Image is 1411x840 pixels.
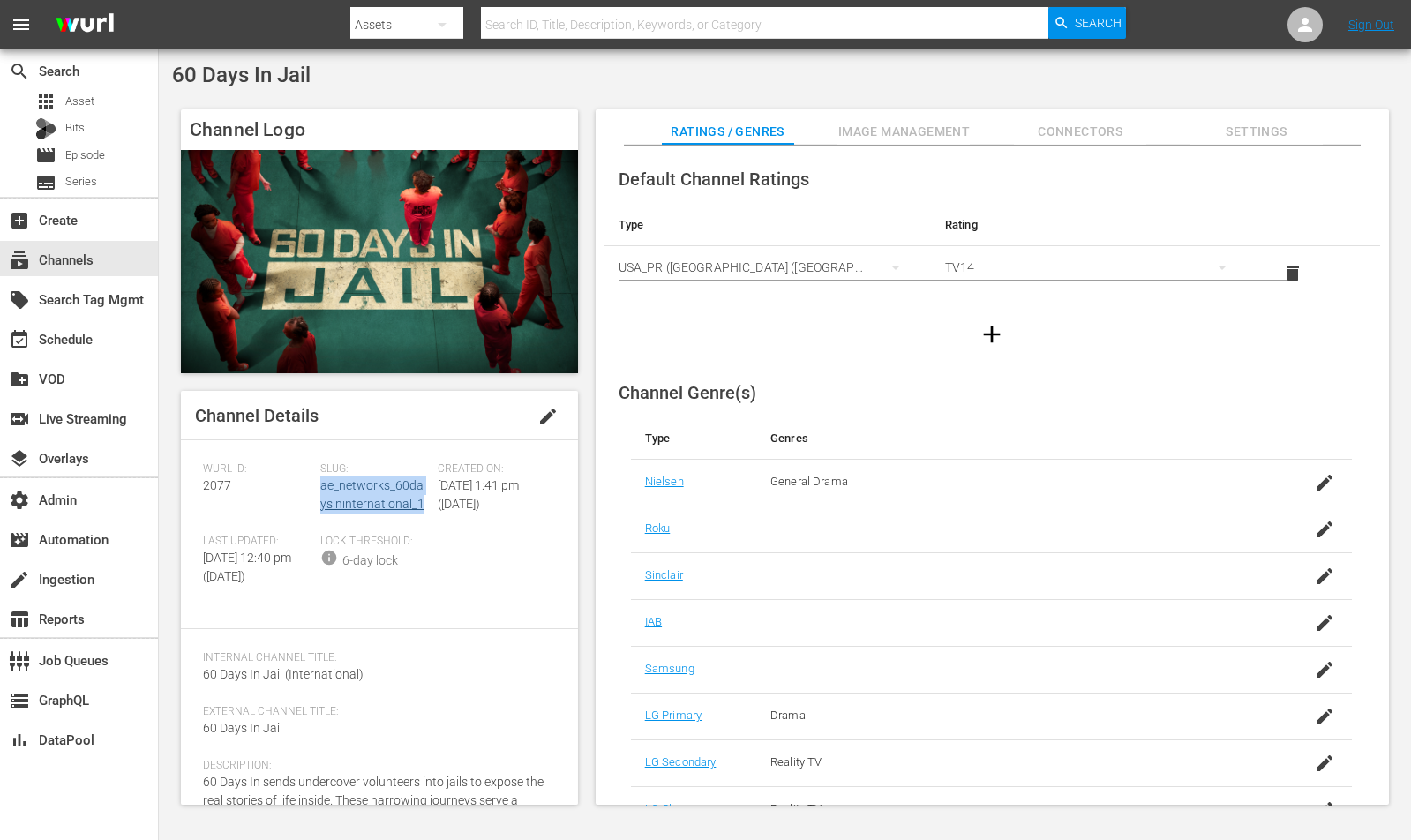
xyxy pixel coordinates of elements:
span: Lock Threshold: [320,535,429,549]
h4: Channel Logo [181,109,578,150]
th: Genres [756,417,1272,460]
span: External Channel Title: [203,705,547,719]
span: Default Channel Ratings [619,169,809,190]
span: 60 Days In Jail [203,721,282,735]
span: edit [537,406,559,427]
span: 60 Days In Jail [172,63,311,87]
span: Series [35,172,56,193]
a: IAB [645,615,662,628]
span: menu [11,14,32,35]
a: Nielsen [645,475,684,488]
span: Internal Channel Title: [203,651,547,665]
span: delete [1282,263,1303,284]
span: 2077 [203,478,231,492]
div: TV14 [945,243,1243,292]
span: 60 Days In Jail (International) [203,667,364,681]
div: Bits [35,118,56,139]
span: Connectors [1014,121,1146,143]
th: Type [604,204,931,246]
img: ans4CAIJ8jUAAAAAAAAAAAAAAAAAAAAAAAAgQb4GAAAAAAAAAAAAAAAAAAAAAAAAJMjXAAAAAAAAAAAAAAAAAAAAAAAAgAT5G... [42,4,127,46]
a: LG Channel [645,802,703,815]
span: DataPool [9,730,30,751]
a: ae_networks_60daysininternational_1 [320,478,424,511]
span: Series [65,173,97,191]
span: Ratings / Genres [662,121,794,143]
span: Search [9,61,30,82]
span: Image Management [837,121,970,143]
span: Last Updated: [203,535,311,549]
span: Search [1075,7,1122,39]
span: Live Streaming [9,409,30,430]
span: Description: [203,759,547,773]
span: Episode [65,146,105,164]
span: Created On: [438,462,546,476]
a: LG Primary [645,709,702,722]
span: Reports [9,609,30,630]
th: Type [631,417,756,460]
a: Samsung [645,662,694,675]
span: Schedule [9,329,30,350]
span: Episode [35,145,56,166]
span: GraphQL [9,690,30,711]
button: edit [527,395,569,438]
span: Bits [65,119,85,137]
span: Create [9,210,30,231]
span: [DATE] 1:41 pm ([DATE]) [438,478,519,511]
span: Automation [9,529,30,551]
a: Sinclair [645,568,683,581]
span: Ingestion [9,569,30,590]
span: Slug: [320,462,429,476]
table: simple table [604,204,1380,301]
th: Rating [931,204,1257,246]
span: Channel Genre(s) [619,382,756,403]
a: Roku [645,521,671,535]
span: info [320,549,338,566]
a: LG Secondary [645,755,717,769]
span: Channels [9,250,30,271]
span: Search Tag Mgmt [9,289,30,311]
button: Search [1048,7,1126,39]
span: Asset [65,93,94,110]
span: Settings [1190,121,1323,143]
span: Overlays [9,448,30,469]
button: delete [1272,252,1314,295]
a: Sign Out [1348,18,1394,32]
div: USA_PR ([GEOGRAPHIC_DATA] ([GEOGRAPHIC_DATA])) [619,243,917,292]
img: 60 Days In Jail [181,150,578,373]
div: 6-day lock [342,551,398,570]
span: Channel Details [195,405,319,426]
span: Wurl ID: [203,462,311,476]
span: Admin [9,490,30,511]
span: [DATE] 12:40 pm ([DATE]) [203,551,291,583]
span: VOD [9,369,30,390]
span: Job Queues [9,650,30,671]
span: Asset [35,91,56,112]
